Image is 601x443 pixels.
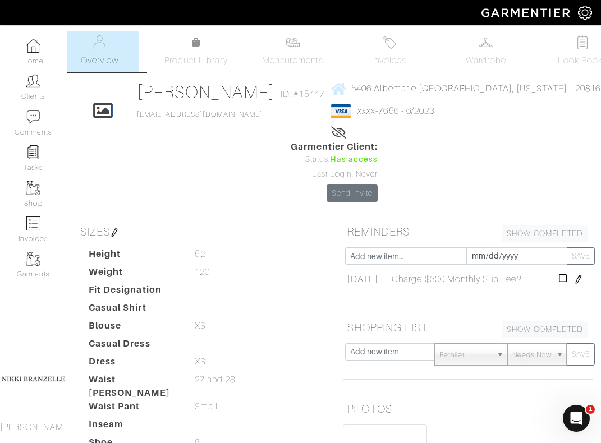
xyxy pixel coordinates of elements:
[80,373,186,400] dt: Waist [PERSON_NAME]
[80,319,186,337] dt: Blouse
[291,168,378,181] div: Last Login: Never
[26,252,40,266] img: garments-icon-b7da505a4dc4fd61783c78ac3ca0ef83fa9d6f193b1c9dc38574b1d14d53ca28.png
[195,265,210,279] span: 120
[80,265,186,283] dt: Weight
[351,84,600,94] span: 5406 Albemarle [GEOGRAPHIC_DATA], [US_STATE] - 20816
[253,31,332,72] a: Measurements
[110,228,119,237] img: pen-cf24a1663064a2ec1b9c1bd2387e9de7a2fa800b781884d57f21acf72779bad2.png
[80,418,186,436] dt: Inseam
[466,54,506,67] span: Wardrobe
[330,154,378,166] span: Has access
[80,400,186,418] dt: Waist Pant
[575,35,589,49] img: todo-9ac3debb85659649dc8f770b8b6100bb5dab4b48dedcbae339e5042a72dfd3cc.svg
[80,301,186,319] dt: Casual Shirt
[291,140,378,154] span: Garmentier Client:
[80,355,186,373] dt: Dress
[357,106,434,116] a: xxxx-7656 - 6/2023
[262,54,323,67] span: Measurements
[578,6,592,20] img: gear-icon-white-bd11855cb880d31180b6d7d6211b90ccbf57a29d726f0c71d8c61bd08dd39cc2.png
[26,74,40,88] img: clients-icon-6bae9207a08558b7cb47a8932f037763ab4055f8c8b6bfacd5dc20c3e0201464.png
[137,110,263,118] a: [EMAIL_ADDRESS][DOMAIN_NAME]
[26,216,40,230] img: orders-icon-0abe47150d42831381b5fb84f609e132dff9fe21cb692f30cb5eec754e2cba89.png
[195,400,218,413] span: Small
[195,319,206,333] span: XS
[286,35,300,49] img: measurements-466bbee1fd09ba9460f595b01e5d73f9e2bff037440d3c8f018324cb6cdf7a4a.svg
[164,54,228,67] span: Product Library
[574,275,583,284] img: pen-cf24a1663064a2ec1b9c1bd2387e9de7a2fa800b781884d57f21acf72779bad2.png
[512,344,552,366] span: Needs Now
[80,283,186,301] dt: Fit Designation
[447,31,525,72] a: Wardrobe
[137,82,276,102] a: [PERSON_NAME]
[327,184,378,202] a: Send Invite
[331,104,351,118] img: visa-934b35602734be37eb7d5d7e5dbcd2044c359bf20a24dc3361ca3fa54326a8a7.png
[347,273,378,286] span: [DATE]
[343,316,593,339] h5: SHOPPING LIST
[567,247,595,265] button: SAVE
[76,220,326,243] h5: SIZES
[26,39,40,53] img: dashboard-icon-dbcd8f5a0b271acd01030246c82b418ddd0df26cd7fceb0bd07c9910d44c42f6.png
[439,344,492,366] span: Retailer
[345,247,467,265] input: Add new item...
[392,273,521,286] span: Charge $300 Monthly Sub Fee?
[502,225,588,242] a: SHOW COMPLETED
[93,35,107,49] img: basicinfo-40fd8af6dae0f16599ec9e87c0ef1c0a1fdea2edbe929e3d69a839185d80c458.svg
[26,145,40,159] img: reminder-icon-8004d30b9f0a5d33ae49ab947aed9ed385cf756f9e5892f1edd6e32f2345188e.png
[343,220,593,243] h5: REMINDERS
[345,343,435,361] input: Add new item
[157,36,235,67] a: Product Library
[479,35,493,49] img: wardrobe-487a4870c1b7c33e795ec22d11cfc2ed9d08956e64fb3008fe2437562e282088.svg
[81,54,118,67] span: Overview
[26,110,40,124] img: comment-icon-a0a6a9ef722e966f86d9cbdc48e553b5cf19dbc54f86b18d962a5391bc8f6eb6.png
[567,343,595,366] button: SAVE
[382,35,396,49] img: orders-27d20c2124de7fd6de4e0e44c1d41de31381a507db9b33961299e4e07d508b8c.svg
[502,321,588,338] a: SHOW COMPLETED
[195,247,206,261] span: 5'2
[563,405,590,432] iframe: Intercom live chat
[291,154,378,166] div: Status:
[476,3,578,22] img: garmentier-logo-header-white-b43fb05a5012e4ada735d5af1a66efaba907eab6374d6393d1fbf88cb4ef424d.png
[195,355,206,368] span: XS
[281,87,324,101] span: ID: #15447
[350,31,429,72] a: Invoices
[80,247,186,265] dt: Height
[195,373,235,386] span: 27 and 28
[331,81,600,95] a: 5406 Albemarle [GEOGRAPHIC_DATA], [US_STATE] - 20816
[372,54,406,67] span: Invoices
[80,337,186,355] dt: Casual Dress
[343,398,593,420] h5: PHOTOS
[586,405,595,414] span: 1
[26,181,40,195] img: garments-icon-b7da505a4dc4fd61783c78ac3ca0ef83fa9d6f193b1c9dc38574b1d14d53ca28.png
[60,31,139,72] a: Overview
